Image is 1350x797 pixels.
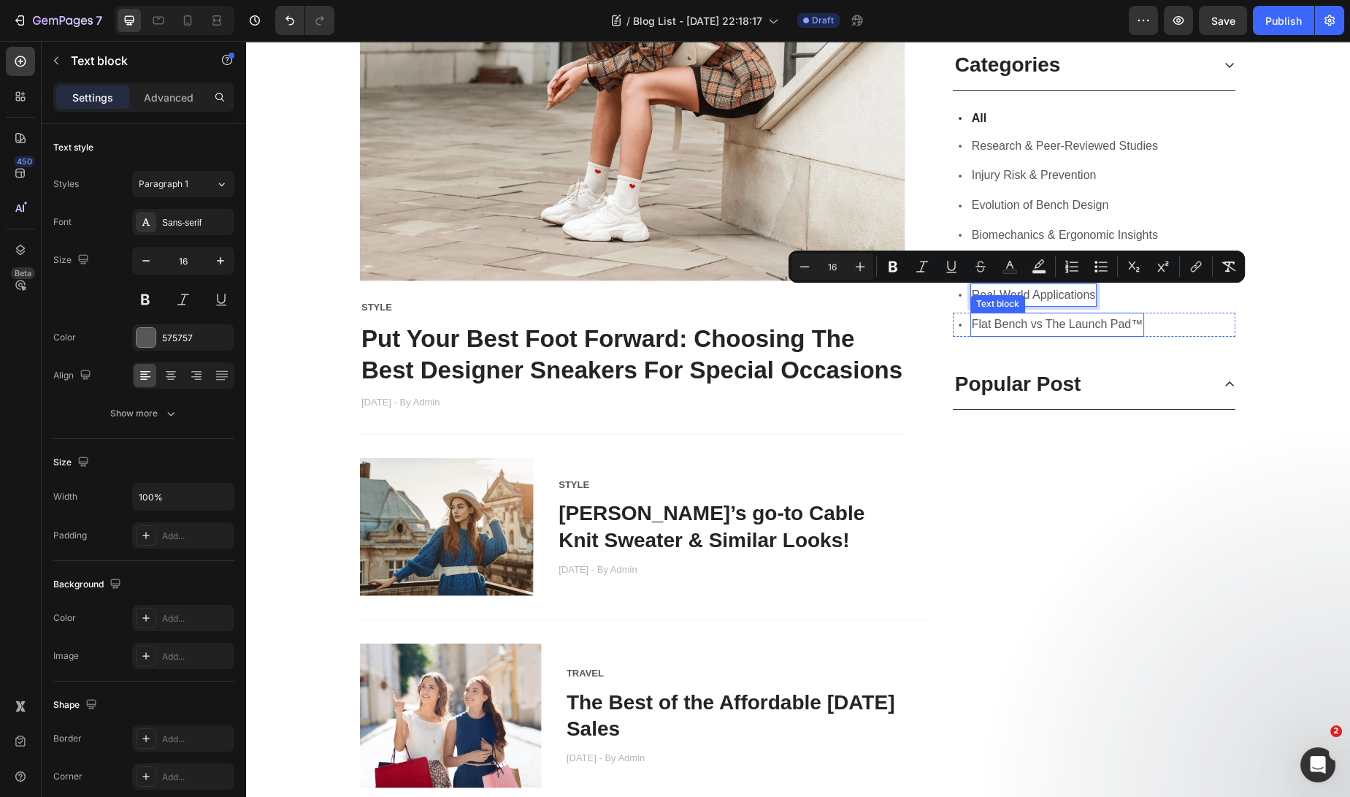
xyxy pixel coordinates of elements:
span: Real-World Applications [726,247,850,259]
div: Text style [53,141,93,154]
div: Color [53,331,76,344]
div: Image [53,649,79,663]
div: Text block [727,256,776,270]
input: Auto [133,484,234,510]
img: Alt Image [114,603,296,747]
div: Shape [53,695,100,715]
button: Save [1199,6,1247,35]
p: [DATE] - By Admin [115,354,658,369]
p: All [726,68,740,85]
iframe: Design area [246,41,1350,797]
div: Categories [707,9,817,39]
span: Blog List - [DATE] 22:18:17 [633,13,762,28]
div: 575757 [162,332,231,345]
p: TRAVEL [321,625,681,640]
span: Biomechanics & Ergonomic Insights [726,188,912,200]
div: Rich Text Editor. Editing area: main [724,272,899,296]
iframe: Intercom live chat [1300,747,1335,782]
div: Add... [162,650,231,663]
a: Put Your Best Foot Forward: Choosing The Best Designer Sneakers For Special Occasions [115,284,656,343]
img: Alt Image [114,417,288,555]
span: Research & Peer-Reviewed Studies [726,98,912,110]
span: Paragraph 1 [139,178,188,191]
div: Sans-serif [162,216,231,229]
div: Add... [162,530,231,543]
div: Publish [1265,13,1302,28]
span: Injury Risk & Prevention [726,128,851,140]
div: Beta [11,267,35,279]
span: Flat Bench vs The Launch Pad™ [726,218,897,230]
div: Add... [162,733,231,746]
p: Text block [71,52,195,69]
div: Add... [162,612,231,625]
div: Width [53,490,77,503]
div: Rich Text Editor. Editing area: main [724,213,899,237]
div: Align [53,366,94,386]
div: Background [53,575,124,595]
span: Draft [812,14,834,27]
p: [DATE] - By Admin [312,522,657,536]
div: Show more [110,406,178,421]
div: Size [53,251,92,270]
div: Border [53,732,82,745]
div: Styles [53,178,79,191]
p: Settings [72,90,113,105]
span: Evolution of Bench Design [726,158,863,170]
span: / [626,13,630,28]
button: Show more [53,400,234,427]
div: Rich Text Editor. Editing area: main [724,242,851,266]
div: Editor contextual toolbar [789,251,1245,283]
button: 7 [6,6,109,35]
p: STYLE [312,437,657,451]
button: Publish [1253,6,1314,35]
a: The Best of the Affordable [DATE] Sales [321,650,649,699]
p: STYLE [115,259,658,274]
a: [PERSON_NAME]’s go-to Cable Knit Sweater & Similar Looks! [312,461,618,510]
div: Add... [162,771,231,784]
div: Undo/Redo [275,6,334,35]
p: Advanced [144,90,193,105]
p: [DATE] - By Admin [321,710,681,725]
div: Color [53,611,76,625]
div: Popular Post [707,328,837,359]
p: 7 [96,12,102,29]
div: Corner [53,770,83,783]
span: 2 [1330,725,1342,737]
span: Save [1211,15,1235,27]
span: Flat Bench vs The Launch Pad™ [726,277,897,289]
div: Font [53,216,72,229]
div: 450 [14,156,35,167]
a: Image Title [114,417,288,555]
button: Paragraph 1 [132,171,234,197]
div: Padding [53,529,87,542]
a: Image Title [114,603,296,747]
div: Size [53,453,92,473]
